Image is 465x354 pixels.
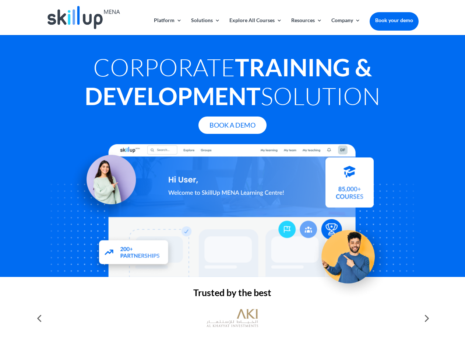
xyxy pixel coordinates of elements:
[342,274,465,354] iframe: Chat Widget
[191,18,220,35] a: Solutions
[154,18,182,35] a: Platform
[47,6,120,29] img: Skillup Mena
[325,160,374,211] img: Courses library - SkillUp MENA
[198,117,267,134] a: Book A Demo
[291,18,322,35] a: Resources
[85,53,372,110] strong: Training & Development
[91,233,177,274] img: Partners - SkillUp Mena
[370,12,419,28] a: Book your demo
[311,215,392,296] img: Upskill your workforce - SkillUp
[331,18,360,35] a: Company
[46,288,418,301] h2: Trusted by the best
[69,147,143,221] img: Learning Management Solution - SkillUp
[46,53,418,114] h1: Corporate Solution
[229,18,282,35] a: Explore All Courses
[207,305,258,331] img: al khayyat investments logo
